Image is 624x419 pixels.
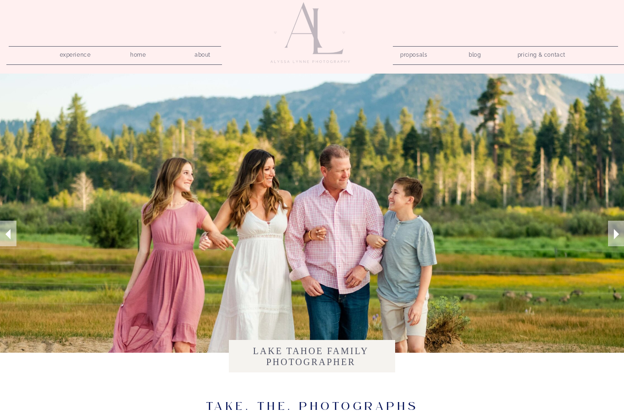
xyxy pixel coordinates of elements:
a: blog [462,49,488,58]
h1: Take. The. Photographs [202,400,423,414]
a: experience [53,49,97,58]
a: about [190,49,216,58]
a: home [125,49,151,58]
h1: Lake Tahoe Family photographer [229,345,392,367]
a: proposals [400,49,426,58]
a: pricing & contact [514,49,569,62]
